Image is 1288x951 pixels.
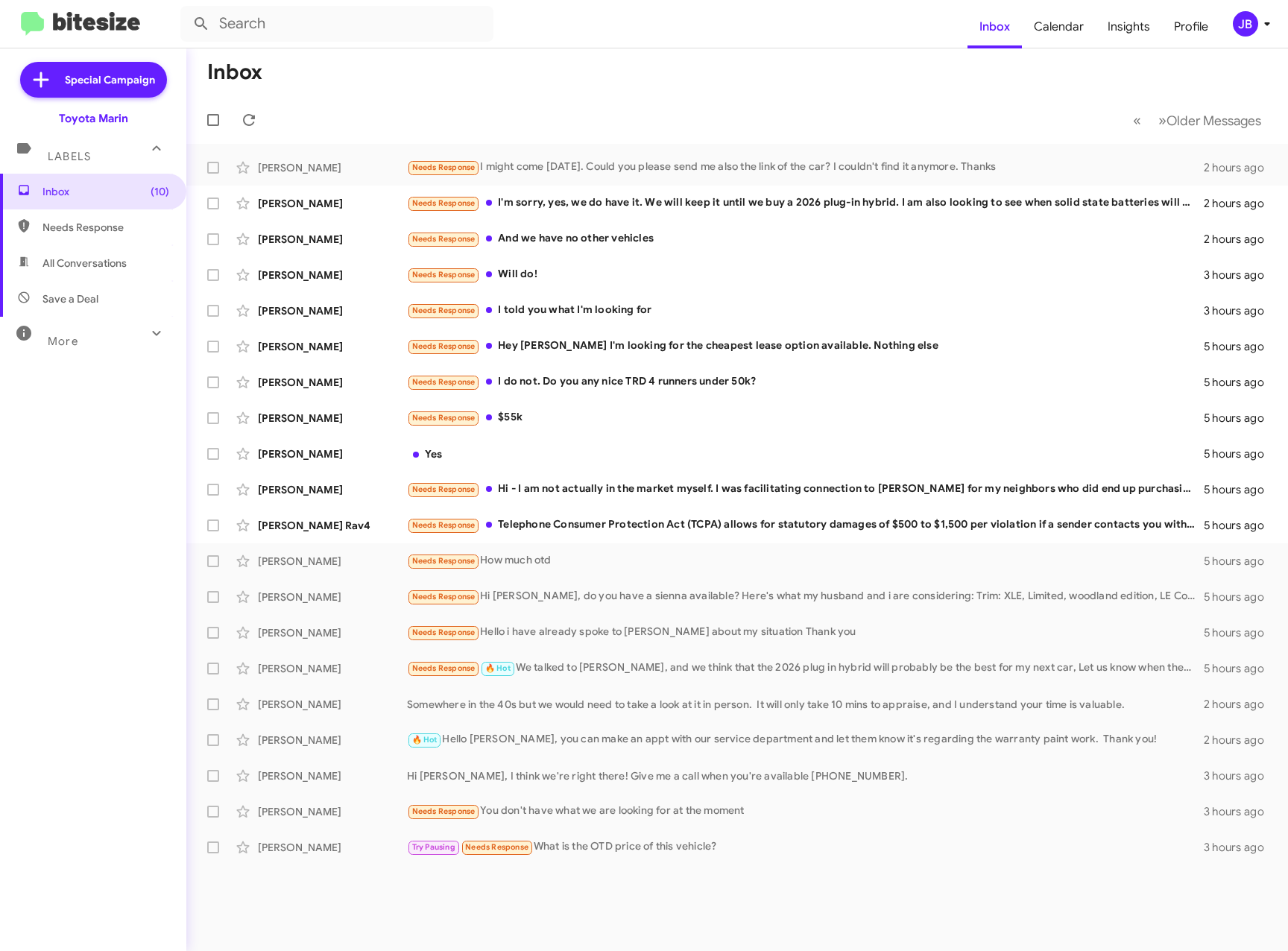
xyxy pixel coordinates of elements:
[412,306,476,315] span: Needs Response
[412,162,476,172] span: Needs Response
[407,803,1204,820] div: You don't have what we are looking for at the moment
[258,697,407,712] div: [PERSON_NAME]
[258,840,407,855] div: [PERSON_NAME]
[258,303,407,318] div: [PERSON_NAME]
[407,446,1204,461] div: Yes
[1204,625,1276,640] div: 5 hours ago
[258,733,407,748] div: [PERSON_NAME]
[42,220,169,235] span: Needs Response
[412,270,476,279] span: Needs Response
[412,842,455,852] span: Try Pausing
[1204,697,1276,712] div: 2 hours ago
[1204,196,1276,211] div: 2 hours ago
[407,195,1204,212] div: I'm sorry, yes, we do have it. We will keep it until we buy a 2026 plug-in hybrid. I am also look...
[151,184,169,199] span: (10)
[407,660,1204,677] div: We talked to [PERSON_NAME], and we think that the 2026 plug in hybrid will probably be the best f...
[412,198,476,208] span: Needs Response
[407,409,1204,426] div: $55k
[258,232,407,247] div: [PERSON_NAME]
[1204,411,1276,426] div: 5 hours ago
[1204,590,1276,604] div: 5 hours ago
[1204,554,1276,569] div: 5 hours ago
[258,268,407,282] div: [PERSON_NAME]
[412,628,476,637] span: Needs Response
[1204,768,1276,783] div: 3 hours ago
[1233,11,1258,37] div: JB
[412,413,476,423] span: Needs Response
[1096,5,1162,48] a: Insights
[412,377,476,387] span: Needs Response
[407,302,1204,319] div: I told you what I'm looking for
[258,768,407,783] div: [PERSON_NAME]
[258,196,407,211] div: [PERSON_NAME]
[1204,482,1276,497] div: 5 hours ago
[207,60,262,84] h1: Inbox
[258,339,407,354] div: [PERSON_NAME]
[258,375,407,390] div: [PERSON_NAME]
[1204,268,1276,282] div: 3 hours ago
[412,520,476,530] span: Needs Response
[1162,5,1220,48] a: Profile
[1125,105,1270,136] nav: Page navigation example
[42,256,127,271] span: All Conversations
[1204,733,1276,748] div: 2 hours ago
[258,661,407,676] div: [PERSON_NAME]
[1204,375,1276,390] div: 5 hours ago
[258,411,407,426] div: [PERSON_NAME]
[407,838,1204,856] div: What is the OTD price of this vehicle?
[1149,105,1270,136] button: Next
[412,556,476,566] span: Needs Response
[1124,105,1150,136] button: Previous
[407,697,1204,712] div: Somewhere in the 40s but we would need to take a look at it in person. It will only take 10 mins ...
[412,806,476,816] span: Needs Response
[1133,111,1141,130] span: «
[258,160,407,175] div: [PERSON_NAME]
[258,446,407,461] div: [PERSON_NAME]
[407,338,1204,355] div: Hey [PERSON_NAME] I'm looking for the cheapest lease option available. Nothing else
[407,159,1204,176] div: I might come [DATE]. Could you please send me also the link of the car? I couldn't find it anymor...
[1204,518,1276,533] div: 5 hours ago
[412,735,438,745] span: 🔥 Hot
[1220,11,1272,37] button: JB
[1204,661,1276,676] div: 5 hours ago
[407,731,1204,748] div: Hello [PERSON_NAME], you can make an appt with our service department and let them know it's rega...
[1204,840,1276,855] div: 3 hours ago
[1204,232,1276,247] div: 2 hours ago
[258,518,407,533] div: [PERSON_NAME] Rav4
[258,590,407,604] div: [PERSON_NAME]
[65,72,155,87] span: Special Campaign
[1158,111,1167,130] span: »
[407,373,1204,391] div: I do not. Do you any nice TRD 4 runners under 50k?
[180,6,493,42] input: Search
[258,554,407,569] div: [PERSON_NAME]
[1204,303,1276,318] div: 3 hours ago
[48,150,91,163] span: Labels
[1204,446,1276,461] div: 5 hours ago
[412,592,476,601] span: Needs Response
[20,62,167,98] a: Special Campaign
[412,234,476,244] span: Needs Response
[48,335,78,348] span: More
[1204,804,1276,819] div: 3 hours ago
[407,230,1204,247] div: And we have no other vehicles
[42,184,169,199] span: Inbox
[407,481,1204,498] div: Hi - I am not actually in the market myself. I was facilitating connection to [PERSON_NAME] for m...
[407,552,1204,569] div: How much otd
[412,663,476,673] span: Needs Response
[407,266,1204,283] div: Will do!
[412,341,476,351] span: Needs Response
[407,768,1204,783] div: Hi [PERSON_NAME], I think we're right there! Give me a call when you're available [PHONE_NUMBER].
[485,663,511,673] span: 🔥 Hot
[465,842,528,852] span: Needs Response
[967,5,1022,48] a: Inbox
[1167,113,1261,129] span: Older Messages
[1204,339,1276,354] div: 5 hours ago
[1022,5,1096,48] a: Calendar
[258,482,407,497] div: [PERSON_NAME]
[59,111,128,126] div: Toyota Marin
[42,291,98,306] span: Save a Deal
